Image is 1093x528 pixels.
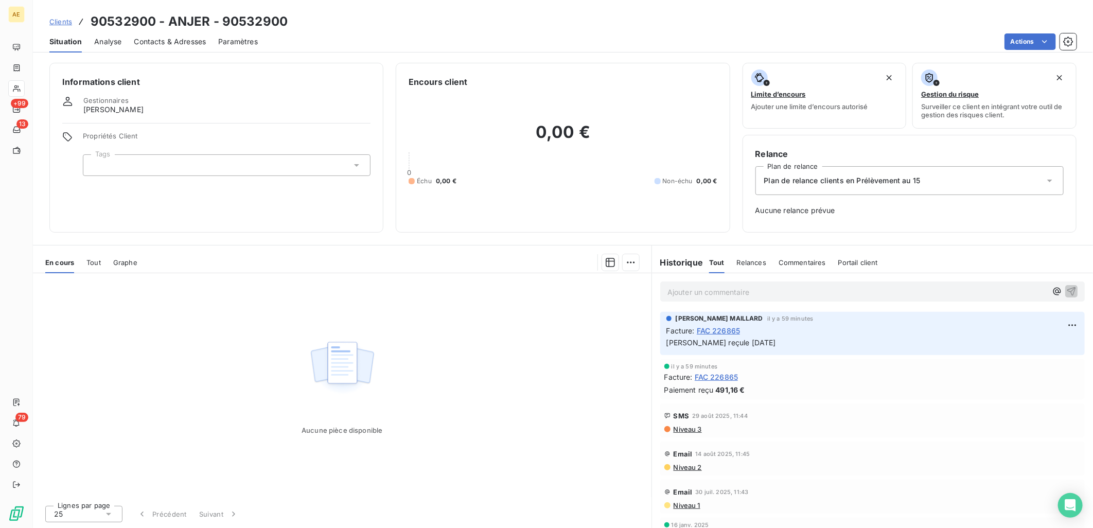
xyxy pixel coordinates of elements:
[83,104,144,115] span: [PERSON_NAME]
[94,37,121,47] span: Analyse
[54,509,63,519] span: 25
[695,372,738,382] span: FAC 226865
[45,258,74,267] span: En cours
[193,503,245,525] button: Suivant
[755,205,1064,216] span: Aucune relance prévue
[407,168,411,177] span: 0
[1058,493,1083,518] div: Open Intercom Messenger
[8,505,25,522] img: Logo LeanPay
[666,338,776,347] span: [PERSON_NAME] reçule [DATE]
[409,76,467,88] h6: Encours client
[673,501,700,509] span: Niveau 1
[11,99,28,108] span: +99
[62,76,371,88] h6: Informations client
[672,522,709,528] span: 16 janv. 2025
[1004,33,1056,50] button: Actions
[767,315,814,322] span: il y a 59 minutes
[921,90,979,98] span: Gestion du risque
[666,325,695,336] span: Facture :
[664,372,693,382] span: Facture :
[692,413,748,419] span: 29 août 2025, 11:44
[676,314,763,323] span: [PERSON_NAME] MAILLARD
[751,102,868,111] span: Ajouter une limite d’encours autorisé
[15,413,28,422] span: 79
[674,450,693,458] span: Email
[664,384,714,395] span: Paiement reçu
[134,37,206,47] span: Contacts & Adresses
[743,63,907,129] button: Limite d’encoursAjouter une limite d’encours autorisé
[779,258,826,267] span: Commentaires
[131,503,193,525] button: Précédent
[764,175,921,186] span: Plan de relance clients en Prélèvement au 15
[674,412,689,420] span: SMS
[674,488,693,496] span: Email
[83,132,371,146] span: Propriétés Client
[673,425,702,433] span: Niveau 3
[49,17,72,26] span: Clients
[8,6,25,23] div: AE
[912,63,1077,129] button: Gestion du risqueSurveiller ce client en intégrant votre outil de gestion des risques client.
[921,102,1068,119] span: Surveiller ce client en intégrant votre outil de gestion des risques client.
[417,177,432,186] span: Échu
[302,426,382,434] span: Aucune pièce disponible
[695,451,750,457] span: 14 août 2025, 11:45
[436,177,456,186] span: 0,00 €
[697,177,717,186] span: 0,00 €
[751,90,806,98] span: Limite d’encours
[49,37,82,47] span: Situation
[218,37,258,47] span: Paramètres
[16,119,28,129] span: 13
[709,258,725,267] span: Tout
[755,148,1064,160] h6: Relance
[663,177,693,186] span: Non-échu
[409,122,717,153] h2: 0,00 €
[83,96,129,104] span: Gestionnaires
[49,16,72,27] a: Clients
[672,363,718,369] span: il y a 59 minutes
[716,384,745,395] span: 491,16 €
[652,256,703,269] h6: Historique
[737,258,766,267] span: Relances
[309,336,375,400] img: Empty state
[695,489,748,495] span: 30 juil. 2025, 11:43
[86,258,101,267] span: Tout
[91,12,288,31] h3: 90532900 - ANJER - 90532900
[673,463,702,471] span: Niveau 2
[697,325,741,336] span: FAC 226865
[838,258,878,267] span: Portail client
[92,161,100,170] input: Ajouter une valeur
[113,258,137,267] span: Graphe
